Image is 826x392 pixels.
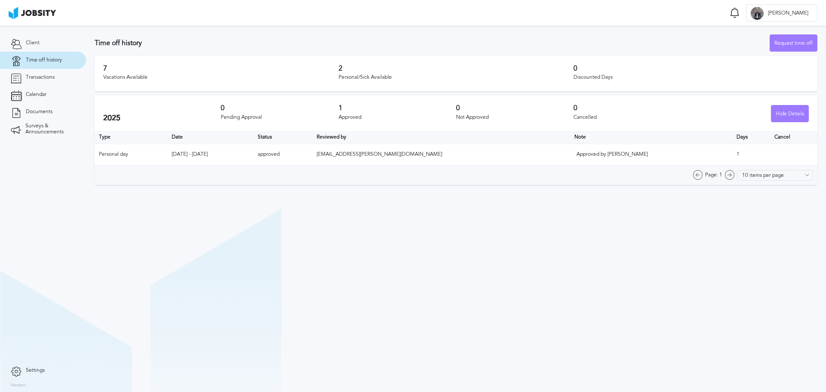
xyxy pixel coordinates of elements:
div: Pending Approval [221,114,338,120]
div: Discounted Days [573,74,809,80]
td: 1 [732,144,770,165]
span: Settings [26,367,45,373]
h3: 7 [103,65,339,72]
th: Toggle SortBy [312,131,570,144]
h3: 1 [339,104,456,112]
h3: 2 [339,65,574,72]
h3: 0 [221,104,338,112]
div: Hide Details [771,105,808,123]
th: Toggle SortBy [167,131,253,144]
span: Page: 1 [705,172,722,178]
div: Personal/Sick Available [339,74,574,80]
th: Days [732,131,770,144]
img: ab4bad089aa723f57921c736e9817d99.png [9,7,56,19]
td: Personal day [95,144,167,165]
button: Request time off [770,34,817,52]
span: Time off history [26,57,62,63]
div: Not Approved [456,114,573,120]
div: Request time off [770,35,817,52]
h3: 0 [573,65,809,72]
td: [DATE] - [DATE] [167,144,253,165]
div: J [751,7,764,20]
div: Approved [339,114,456,120]
div: Vacations Available [103,74,339,80]
h3: 0 [573,104,691,112]
th: Toggle SortBy [253,131,312,144]
h2: 2025 [103,114,221,123]
span: [EMAIL_ADDRESS][PERSON_NAME][DOMAIN_NAME] [317,151,442,157]
span: Surveys & Announcements [25,123,75,135]
td: approved [253,144,312,165]
span: Calendar [26,92,46,98]
th: Type [95,131,167,144]
button: Hide Details [771,105,809,122]
th: Toggle SortBy [570,131,732,144]
button: J[PERSON_NAME] [746,4,817,22]
h3: 0 [456,104,573,112]
div: Approved by [PERSON_NAME] [576,151,663,157]
div: Cancelled [573,114,691,120]
th: Cancel [770,131,817,144]
label: Version: [11,383,27,388]
span: Client [26,40,40,46]
span: Transactions [26,74,55,80]
span: [PERSON_NAME] [764,10,813,16]
span: Documents [26,109,52,115]
h3: Time off history [95,39,770,47]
